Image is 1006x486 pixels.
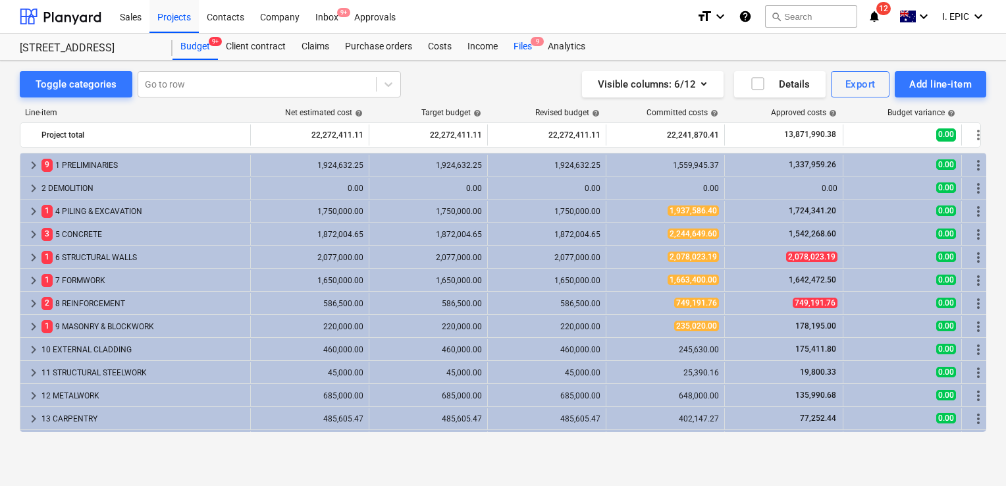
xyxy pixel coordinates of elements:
[460,34,506,60] div: Income
[612,345,719,354] div: 245,630.00
[970,180,986,196] span: More actions
[41,124,245,146] div: Project total
[647,108,718,117] div: Committed costs
[936,413,956,423] span: 0.00
[375,230,482,239] div: 1,872,004.65
[493,276,600,285] div: 1,650,000.00
[787,160,837,169] span: 1,337,959.26
[41,270,245,291] div: 7 FORMWORK
[493,207,600,216] div: 1,750,000.00
[708,109,718,117] span: help
[540,34,593,60] a: Analytics
[375,299,482,308] div: 586,500.00
[375,276,482,285] div: 1,650,000.00
[936,298,956,308] span: 0.00
[41,178,245,199] div: 2 DEMOLITION
[771,11,781,22] span: search
[256,253,363,262] div: 2,077,000.00
[41,297,53,310] span: 2
[794,321,837,331] span: 178,195.00
[375,124,482,146] div: 22,272,411.11
[936,229,956,239] span: 0.00
[256,207,363,216] div: 1,750,000.00
[26,296,41,311] span: keyboard_arrow_right
[945,109,955,117] span: help
[668,205,719,216] span: 1,937,586.40
[612,391,719,400] div: 648,000.00
[936,128,956,141] span: 0.00
[256,161,363,170] div: 1,924,632.25
[582,71,724,97] button: Visible columns:6/12
[612,184,719,193] div: 0.00
[942,11,969,22] span: I. EPIC
[493,345,600,354] div: 460,000.00
[970,411,986,427] span: More actions
[794,344,837,354] span: 175,411.80
[218,34,294,60] div: Client contract
[375,207,482,216] div: 1,750,000.00
[936,344,956,354] span: 0.00
[41,408,245,429] div: 13 CARPENTRY
[799,414,837,423] span: 77,252.44
[337,34,420,60] a: Purchase orders
[786,252,837,262] span: 2,078,023.19
[26,388,41,404] span: keyboard_arrow_right
[41,274,53,286] span: 1
[612,414,719,423] div: 402,147.27
[916,9,932,24] i: keyboard_arrow_down
[26,273,41,288] span: keyboard_arrow_right
[936,205,956,216] span: 0.00
[26,365,41,381] span: keyboard_arrow_right
[375,414,482,423] div: 485,605.47
[493,368,600,377] div: 45,000.00
[375,161,482,170] div: 1,924,632.25
[887,108,955,117] div: Budget variance
[375,253,482,262] div: 2,077,000.00
[970,342,986,358] span: More actions
[845,76,876,93] div: Export
[256,124,363,146] div: 22,272,411.11
[506,34,540,60] a: Files9
[970,9,986,24] i: keyboard_arrow_down
[936,367,956,377] span: 0.00
[256,184,363,193] div: 0.00
[936,159,956,170] span: 0.00
[26,250,41,265] span: keyboard_arrow_right
[909,76,972,93] div: Add line-item
[895,71,986,97] button: Add line-item
[20,71,132,97] button: Toggle categories
[970,250,986,265] span: More actions
[970,319,986,335] span: More actions
[493,124,600,146] div: 22,272,411.11
[375,368,482,377] div: 45,000.00
[674,298,719,308] span: 749,191.76
[970,157,986,173] span: More actions
[26,203,41,219] span: keyboard_arrow_right
[20,41,157,55] div: [STREET_ADDRESS]
[256,299,363,308] div: 586,500.00
[712,9,728,24] i: keyboard_arrow_down
[697,9,712,24] i: format_size
[26,319,41,335] span: keyboard_arrow_right
[739,9,752,24] i: Knowledge base
[612,124,719,146] div: 22,241,870.41
[734,71,826,97] button: Details
[41,251,53,263] span: 1
[26,157,41,173] span: keyboard_arrow_right
[589,109,600,117] span: help
[471,109,481,117] span: help
[421,108,481,117] div: Target budget
[970,127,986,143] span: More actions
[41,431,245,452] div: 14 JOINERY
[674,321,719,331] span: 235,020.00
[535,108,600,117] div: Revised budget
[940,423,1006,486] iframe: Chat Widget
[285,108,363,117] div: Net estimated cost
[970,365,986,381] span: More actions
[970,296,986,311] span: More actions
[294,34,337,60] a: Claims
[936,321,956,331] span: 0.00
